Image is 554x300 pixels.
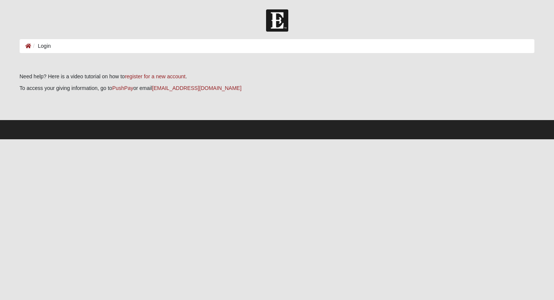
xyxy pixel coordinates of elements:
[31,42,51,50] li: Login
[20,73,535,81] p: Need help? Here is a video tutorial on how to .
[266,9,288,32] img: Church of Eleven22 Logo
[112,85,133,91] a: PushPay
[125,73,185,79] a: register for a new account
[152,85,242,91] a: [EMAIL_ADDRESS][DOMAIN_NAME]
[20,84,535,92] p: To access your giving information, go to or email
